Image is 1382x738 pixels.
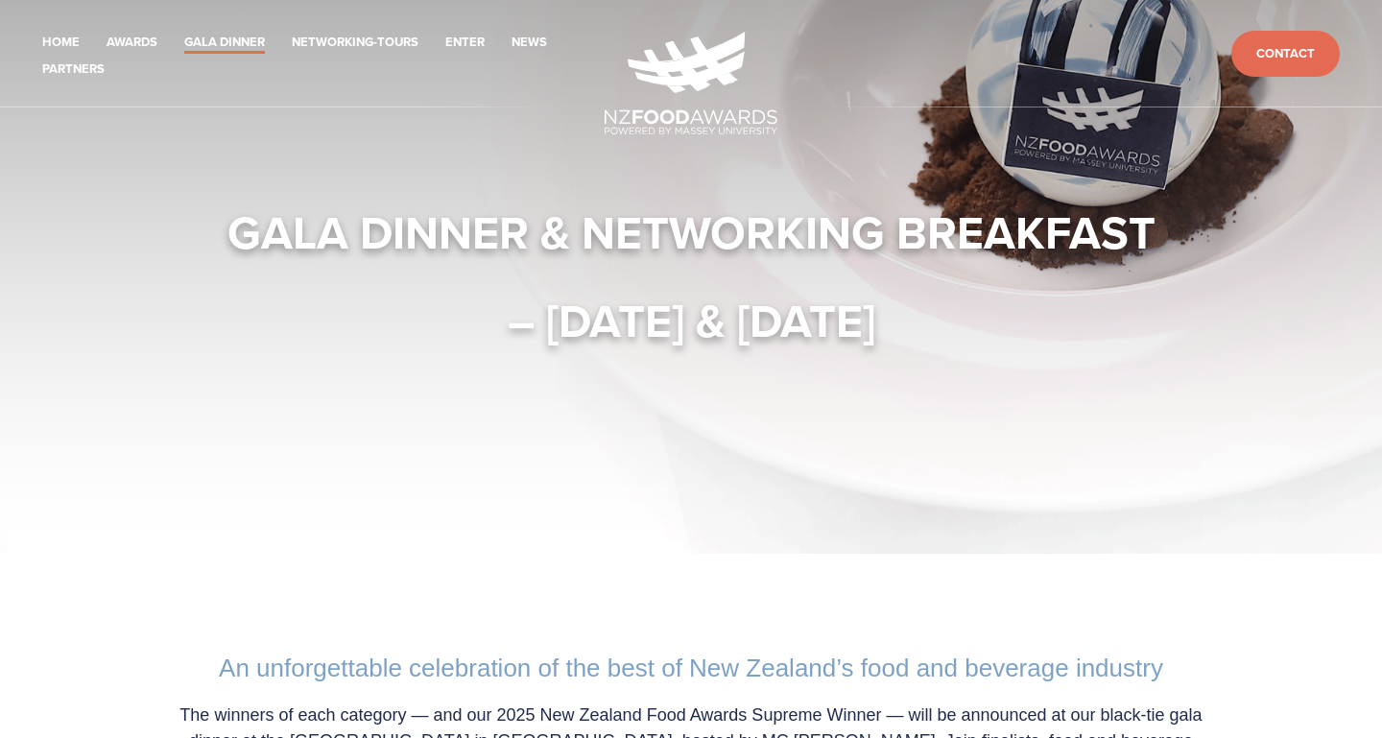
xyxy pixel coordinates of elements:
a: Gala Dinner [184,32,265,54]
a: Enter [445,32,485,54]
a: Awards [107,32,157,54]
a: Networking-Tours [292,32,418,54]
h1: Gala Dinner & Networking Breakfast [138,203,1244,261]
a: Home [42,32,80,54]
h1: – [DATE] & [DATE] [138,292,1244,349]
a: News [512,32,547,54]
h2: An unforgettable celebration of the best of New Zealand’s food and beverage industry [157,654,1225,683]
a: Contact [1231,31,1340,78]
a: Partners [42,59,105,81]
